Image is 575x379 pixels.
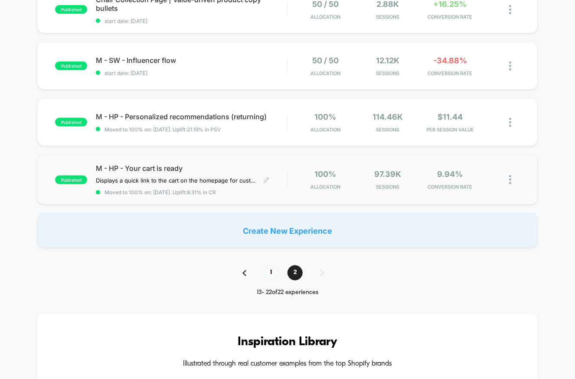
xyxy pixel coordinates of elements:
[359,14,417,20] span: Sessions
[287,265,303,281] span: 2
[433,56,467,65] span: -34.88%
[374,170,402,179] span: 97.39k
[315,112,337,121] span: 100%
[421,14,479,20] span: CONVERSION RATE
[372,112,403,121] span: 114.46k
[359,127,417,133] span: Sessions
[55,62,87,70] span: published
[242,270,246,276] img: pagination back
[509,175,511,184] img: close
[312,56,339,65] span: 50 / 50
[438,112,463,121] span: $11.44
[437,170,463,179] span: 9.94%
[96,112,287,121] span: M - HP - Personalized recommendations (returning)
[376,56,400,65] span: 12.12k
[310,70,340,76] span: Allocation
[310,127,340,133] span: Allocation
[421,184,479,190] span: CONVERSION RATE
[421,70,479,76] span: CONVERSION RATE
[421,127,479,133] span: PER SESSION VALUE
[315,170,337,179] span: 100%
[96,177,257,184] span: Displays a quick link to the cart on the homepage for customers who've added at least 1 item to t...
[96,70,287,76] span: start date: [DATE]
[509,5,511,14] img: close
[55,118,87,127] span: published
[63,360,512,369] h4: Illustrated through real customer examples from the top Shopify brands
[96,18,287,24] span: start date: [DATE]
[264,265,279,281] span: 1
[96,56,287,65] span: M - SW - Influencer flow
[509,62,511,71] img: close
[105,126,221,133] span: Moved to 100% on: [DATE] . Uplift: 21.19% in PSV
[234,289,341,297] div: 13 - 22 of 22 experiences
[509,118,511,127] img: close
[63,336,512,350] h3: Inspiration Library
[105,189,216,196] span: Moved to 100% on: [DATE] . Uplift: 8.31% in CR
[55,5,87,14] span: published
[310,184,340,190] span: Allocation
[310,14,340,20] span: Allocation
[359,70,417,76] span: Sessions
[96,164,287,173] span: M - HP - Your cart is ready
[359,184,417,190] span: Sessions
[37,213,538,248] div: Create New Experience
[55,176,87,184] span: published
